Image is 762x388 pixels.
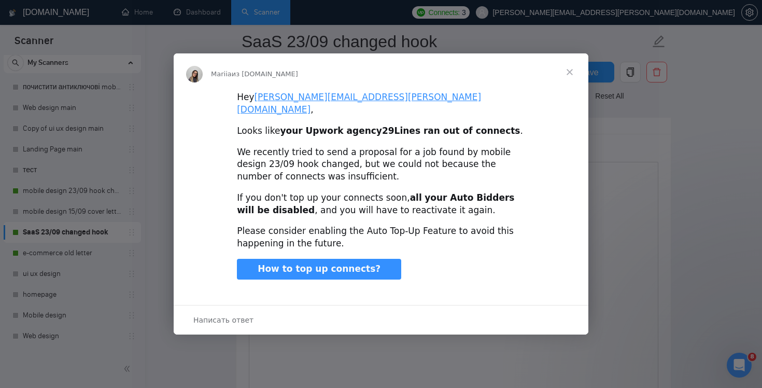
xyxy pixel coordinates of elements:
[382,126,520,136] b: 29Lines ran out of connects
[280,140,382,150] b: your Upwork agency
[237,125,525,137] div: Looks like .
[49,300,58,309] button: Добавить вложение
[37,273,199,306] div: "А вот последний вариант выглядит ок." какой именно не понял?
[162,4,182,24] button: Главная
[382,140,520,150] b: 29Lines ran out of connects
[50,5,74,13] h1: Nazar
[258,264,380,274] span: How to top up connects?
[16,300,24,309] button: Средство выбора эмодзи
[193,313,253,327] span: Написать ответ
[8,273,199,314] div: yuriy.a.goncharov@gmail.com говорит…
[237,192,525,217] div: If you don't top up your connects soon, , and you will have to reactivate it again.
[232,85,298,93] span: из [DOMAIN_NAME]
[237,161,525,198] div: We recently tried to send a proposal for a job found by [PERSON_NAME] 15/09 filters change+cover ...
[186,66,203,82] img: Profile image for Mariia
[237,91,525,116] div: Hey ,
[17,167,162,207] div: Там, где длинный статический текст в начале — это старая версия, его стоит сократить.
[50,13,140,23] p: В сети последние 15 мин
[410,207,422,217] b: all
[280,126,382,136] b: your Upwork agency
[211,70,232,78] span: Mariia
[61,127,81,135] b: SaaS
[237,92,481,115] a: [PERSON_NAME][EMAIL_ADDRESS][PERSON_NAME][DOMAIN_NAME]
[237,274,401,295] a: How to top up connects?
[410,192,422,203] b: all
[211,85,232,93] span: Mariia
[237,140,525,152] div: Looks like .
[551,53,588,91] span: Закрыть
[237,107,481,130] a: [PERSON_NAME][EMAIL_ADDRESS][PERSON_NAME][DOMAIN_NAME]
[237,192,514,215] b: your Auto Bidders will be disabled
[9,279,199,296] textarea: Ваше сообщение...
[66,300,74,309] button: Start recording
[30,6,46,22] img: Profile image for Nazar
[7,4,26,24] button: go back
[237,225,525,250] div: Please consider enabling the Auto Top-Up Feature to avoid this happening in the future.
[174,305,588,335] div: Открыть разговор и ответить
[237,146,525,183] div: We recently tried to send a proposal for a job found by mobile design 23/09 hook changed, but we ...
[178,296,194,313] button: Отправить сообщение…
[237,207,514,230] b: your Auto Bidders will be disabled
[237,106,525,131] div: Hey ,
[237,206,525,231] div: If you don't top up your connects soon, , and you will have to reactivate it again.
[17,5,162,168] div: Суть в том, что вы копируете сканер, оставляете копию идентичной и добавляете разные темплейты. В...
[237,240,525,265] div: Please consider enabling the Auto Top-Up Feature to avoid this happening in the future.
[33,300,41,309] button: Средство выбора GIF-файла
[258,279,380,289] span: How to top up connects?
[17,207,162,258] div: А вот последний вариант выглядит ок. Подскажите, остались ли у Вас вопросы?
[232,70,298,78] span: из [DOMAIN_NAME]
[182,4,201,23] div: Закрыть
[186,81,203,98] img: Profile image for Mariia
[237,259,401,280] a: How to top up connects?
[551,68,588,106] span: Закрыть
